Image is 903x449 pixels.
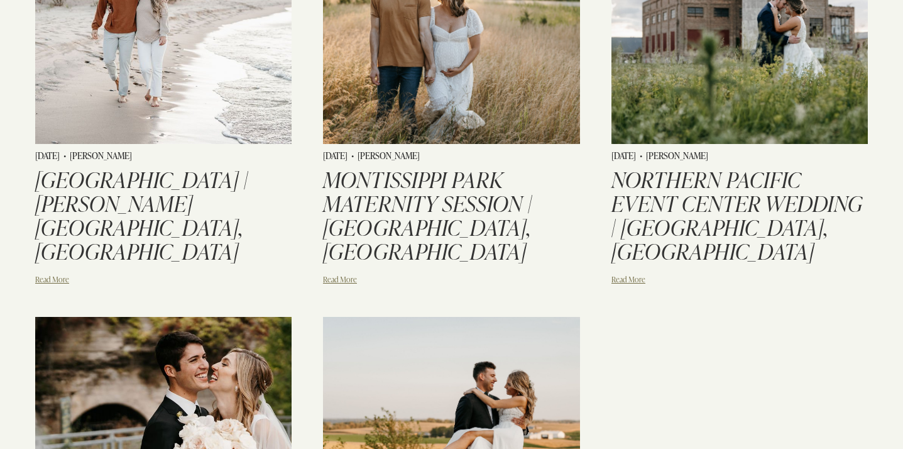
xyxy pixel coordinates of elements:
time: [DATE] [323,149,348,162]
a: NORTHERN PACIFIC EVENT CENTER WEDDING | [GEOGRAPHIC_DATA], [GEOGRAPHIC_DATA] [611,165,863,265]
span: [PERSON_NAME] [70,149,132,162]
time: [DATE] [611,149,636,162]
time: [DATE] [35,149,60,162]
span: [PERSON_NAME] [358,149,420,162]
span: [PERSON_NAME] [646,149,708,162]
a: Read More [611,269,645,285]
a: MONTISSIPPI PARK MATERNITY SESSION | [GEOGRAPHIC_DATA], [GEOGRAPHIC_DATA] [323,165,532,265]
a: [GEOGRAPHIC_DATA] | [PERSON_NAME][GEOGRAPHIC_DATA], [GEOGRAPHIC_DATA] [35,165,248,265]
a: Read More [35,269,69,285]
a: Read More [323,269,357,285]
